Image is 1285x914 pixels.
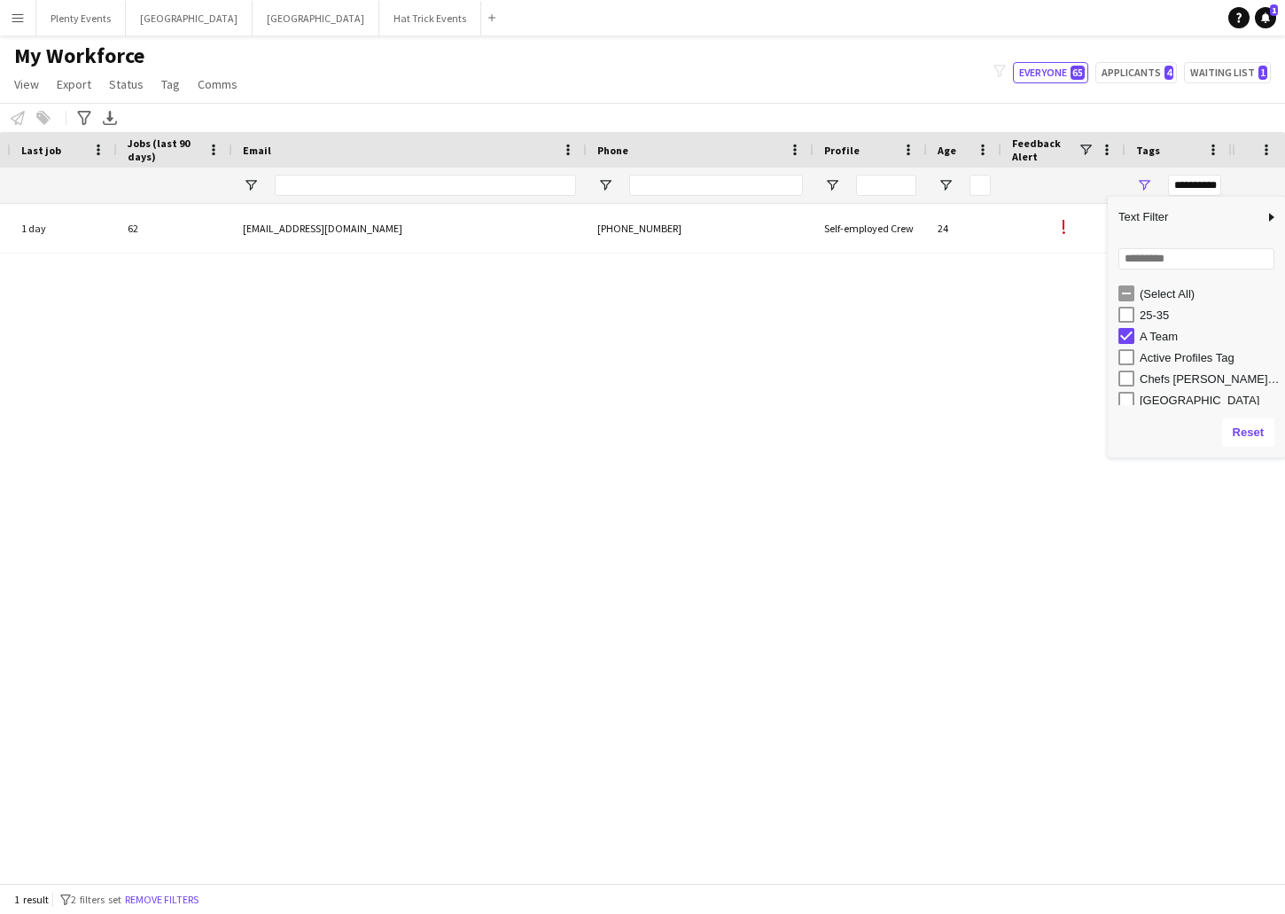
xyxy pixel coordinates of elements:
[597,177,613,193] button: Open Filter Menu
[1140,372,1280,386] div: Chefs [PERSON_NAME] and [GEOGRAPHIC_DATA]
[1108,202,1264,232] span: Text Filter
[597,144,628,157] span: Phone
[856,175,916,196] input: Profile Filter Input
[191,73,245,96] a: Comms
[1136,144,1160,157] span: Tags
[1140,394,1280,407] div: [GEOGRAPHIC_DATA]
[1255,7,1276,28] a: 1
[824,144,860,157] span: Profile
[74,107,95,129] app-action-btn: Advanced filters
[57,76,91,92] span: Export
[1136,177,1152,193] button: Open Filter Menu
[1140,351,1280,364] div: Active Profiles Tag
[109,76,144,92] span: Status
[154,73,187,96] a: Tag
[275,175,576,196] input: Email Filter Input
[1013,62,1088,83] button: Everyone65
[938,144,956,157] span: Age
[1164,66,1173,80] span: 4
[1118,248,1274,270] input: Search filter values
[14,43,144,69] span: My Workforce
[1140,309,1280,322] div: 25-35
[50,73,98,96] a: Export
[36,1,126,35] button: Plenty Events
[629,175,803,196] input: Phone Filter Input
[824,177,840,193] button: Open Filter Menu
[1270,4,1278,16] span: 1
[1108,197,1285,457] div: Column Filter
[198,76,238,92] span: Comms
[243,177,259,193] button: Open Filter Menu
[232,204,587,253] div: [EMAIL_ADDRESS][DOMAIN_NAME]
[927,204,1001,253] div: 24
[1071,66,1085,80] span: 65
[14,76,39,92] span: View
[21,144,61,157] span: Last job
[1184,62,1271,83] button: Waiting list1
[99,107,121,129] app-action-btn: Export XLSX
[243,144,271,157] span: Email
[379,1,481,35] button: Hat Trick Events
[1140,287,1280,301] div: (Select All)
[1222,418,1274,447] button: Reset
[11,204,117,253] div: 1 day
[1095,62,1177,83] button: Applicants4
[71,893,121,906] span: 2 filters set
[161,76,180,92] span: Tag
[1258,66,1267,80] span: 1
[102,73,151,96] a: Status
[1061,213,1067,240] span: !
[126,1,253,35] button: [GEOGRAPHIC_DATA]
[1108,283,1285,559] div: Filter List
[970,175,991,196] input: Age Filter Input
[938,177,954,193] button: Open Filter Menu
[814,204,927,253] div: Self-employed Crew
[128,137,200,163] span: Jobs (last 90 days)
[121,890,202,910] button: Remove filters
[253,1,379,35] button: [GEOGRAPHIC_DATA]
[7,73,46,96] a: View
[587,204,814,253] div: [PHONE_NUMBER]
[1140,330,1280,343] div: A Team
[117,204,232,253] div: 62
[1012,137,1078,163] span: Feedback Alert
